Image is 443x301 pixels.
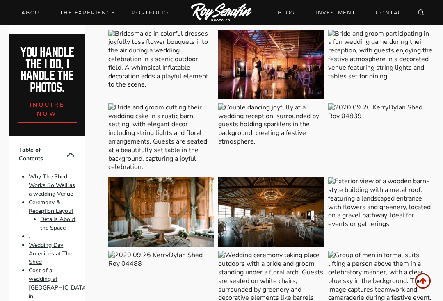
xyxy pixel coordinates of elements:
a: Why The Shed Works So Well as a wedding Venue [29,173,75,198]
img: the shed wanatah: Wedding Venue Guide 9 [218,103,324,173]
a: . [29,233,30,240]
a: Details About the Space [40,216,75,232]
a: Portfolio [127,7,174,18]
button: View Search Form [415,7,427,18]
a: Ceremony & Reception Layout [29,198,73,215]
a: INVESTMENT [311,5,361,20]
img: the shed wanatah: Wedding Venue Guide 6 [218,30,324,99]
img: the shed wanatah: Wedding Venue Guide 5 [108,30,214,99]
a: About [16,7,48,18]
a: Wedding Day Amenities at The Shed [29,241,72,266]
nav: Secondary Navigation [273,5,411,20]
img: the shed wanatah: Wedding Venue Guide 10 [328,103,434,173]
nav: Primary Navigation [16,7,174,18]
img: the shed wanatah: Wedding Venue Guide 8 [108,103,214,173]
a: Scroll to top [415,273,431,289]
a: inquire now [18,94,77,123]
img: the shed wanatah: Wedding Venue Guide 11 [108,177,214,247]
a: BLOG [273,5,300,20]
span: inquire now [30,101,65,118]
img: the shed wanatah: Wedding Venue Guide 13 [328,177,434,247]
a: THE EXPERIENCE [55,7,120,18]
img: the shed wanatah: Wedding Venue Guide 7 [328,30,434,99]
span: Table of Contents [19,146,66,163]
button: Collapse Table of Contents [66,150,75,160]
h2: You handle the i do, I handle the photos. [18,47,77,94]
a: CONTACT [371,5,411,20]
img: the shed wanatah: Wedding Venue Guide 12 [218,177,324,247]
img: Logo of Roy Serafin Photo Co., featuring stylized text in white on a light background, representi... [191,3,252,23]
